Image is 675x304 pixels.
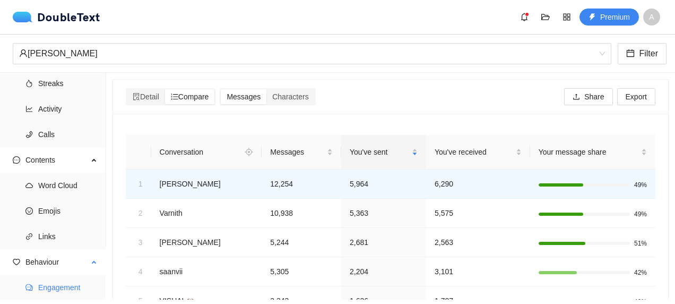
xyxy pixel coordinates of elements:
span: Filter [639,47,658,60]
td: saanvii [151,257,262,286]
td: 5,964 [341,170,426,199]
th: Messages [262,135,341,170]
button: aim [240,143,257,161]
span: Word Cloud [38,175,98,196]
div: 2 [134,207,143,219]
td: Varnith [151,199,262,228]
span: heart [13,258,20,266]
span: Contents [25,149,88,171]
td: 5,575 [426,199,530,228]
span: Detail [133,92,159,101]
button: appstore [558,9,575,26]
span: calendar [626,49,635,59]
span: file-search [133,93,140,100]
span: Characters [272,92,308,101]
span: Emojis [38,200,98,222]
div: [PERSON_NAME] [19,44,595,64]
td: 12,254 [262,170,341,199]
span: Behaviour [25,251,88,273]
td: 6,290 [426,170,530,199]
span: Premium [600,11,630,23]
button: calendarFilter [618,43,667,64]
span: bell [516,13,532,21]
span: aim [241,148,257,156]
div: 3 [134,237,143,248]
td: 2,681 [341,228,426,257]
span: Activity [38,98,98,120]
img: logo [13,12,37,22]
span: 51% [634,240,647,247]
th: You've received [426,135,530,170]
td: 5,244 [262,228,341,257]
span: appstore [559,13,575,21]
div: 4 [134,266,143,277]
span: 49% [634,182,647,188]
td: [PERSON_NAME] [151,228,262,257]
button: Export [617,88,655,105]
span: folder-open [538,13,553,21]
span: Export [626,91,647,103]
span: 49% [634,211,647,217]
td: [PERSON_NAME] [151,170,262,199]
span: thunderbolt [589,13,596,22]
button: bell [516,9,533,26]
button: uploadShare [564,88,612,105]
span: message [13,156,20,164]
span: You've received [435,146,514,158]
span: A [649,9,654,26]
td: 2,204 [341,257,426,286]
span: Pratiksha [19,44,605,64]
span: link [25,233,33,240]
div: DoubleText [13,12,100,22]
td: 10,938 [262,199,341,228]
span: Calls [38,124,98,145]
span: Messages [270,146,325,158]
div: Conversation [158,143,239,161]
span: phone [25,131,33,138]
span: You've sent [350,146,410,158]
span: Links [38,226,98,247]
span: upload [573,93,580,102]
td: 3,101 [426,257,530,286]
span: comment [25,284,33,291]
span: Share [584,91,604,103]
span: cloud [25,182,33,189]
button: folder-open [537,9,554,26]
td: 2,563 [426,228,530,257]
span: Compare [171,92,209,101]
span: smile [25,207,33,215]
span: user [19,49,28,57]
td: 5,363 [341,199,426,228]
button: thunderboltPremium [579,9,639,26]
span: line-chart [25,105,33,113]
div: 1 [134,178,143,190]
span: Streaks [38,73,98,94]
span: Messages [227,92,261,101]
span: Your message share [539,146,639,158]
span: Engagement [38,277,98,298]
span: ordered-list [171,93,178,100]
a: logoDoubleText [13,12,100,22]
td: 5,305 [262,257,341,286]
span: fire [25,80,33,87]
span: 42% [634,269,647,276]
th: Your message share [530,135,655,170]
